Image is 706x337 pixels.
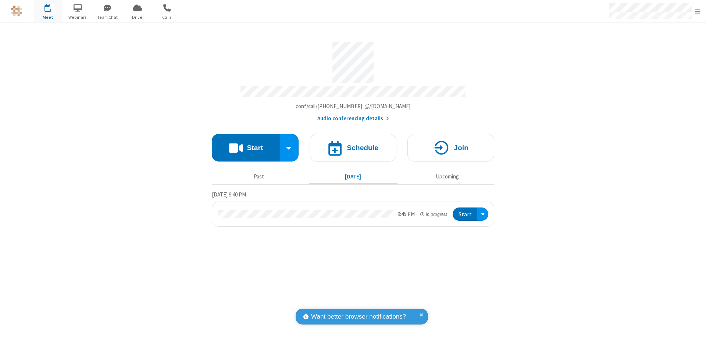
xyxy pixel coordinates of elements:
[347,144,378,151] h4: Schedule
[309,170,397,184] button: [DATE]
[310,134,396,162] button: Schedule
[403,170,492,184] button: Upcoming
[215,170,303,184] button: Past
[50,4,54,10] div: 1
[453,207,477,221] button: Start
[34,14,62,21] span: Meet
[420,211,447,218] em: in progress
[212,190,494,227] section: Today's Meetings
[296,103,411,110] span: Copy my meeting room link
[212,134,280,162] button: Start
[311,312,406,322] span: Want better browser notifications?
[317,114,389,123] button: Audio conferencing details
[454,144,468,151] h4: Join
[280,134,299,162] div: Start conference options
[477,207,488,221] div: Open menu
[397,210,415,219] div: 9:45 PM
[247,144,263,151] h4: Start
[407,134,494,162] button: Join
[124,14,151,21] span: Drive
[153,14,181,21] span: Calls
[11,6,22,17] img: QA Selenium DO NOT DELETE OR CHANGE
[94,14,121,21] span: Team Chat
[212,36,494,123] section: Account details
[212,191,246,198] span: [DATE] 9:40 PM
[64,14,92,21] span: Webinars
[296,102,411,111] button: Copy my meeting room linkCopy my meeting room link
